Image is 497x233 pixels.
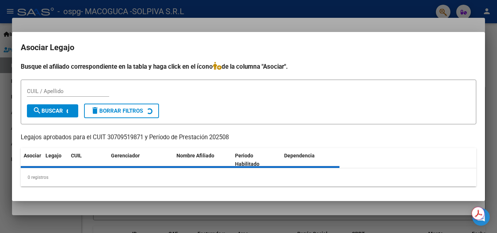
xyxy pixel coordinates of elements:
[174,148,232,172] datatable-header-cell: Nombre Afiliado
[43,148,68,172] datatable-header-cell: Legajo
[284,153,315,158] span: Dependencia
[108,148,174,172] datatable-header-cell: Gerenciador
[232,148,281,172] datatable-header-cell: Periodo Habilitado
[21,41,476,55] h2: Asociar Legajo
[111,153,140,158] span: Gerenciador
[21,168,476,186] div: 0 registros
[27,104,78,117] button: Buscar
[21,62,476,71] h4: Busque el afiliado correspondiente en la tabla y haga click en el ícono de la columna "Asociar".
[68,148,108,172] datatable-header-cell: CUIL
[21,148,43,172] datatable-header-cell: Asociar
[235,153,259,167] span: Periodo Habilitado
[91,108,143,114] span: Borrar Filtros
[91,106,99,115] mat-icon: delete
[33,106,41,115] mat-icon: search
[176,153,214,158] span: Nombre Afiliado
[24,153,41,158] span: Asociar
[281,148,340,172] datatable-header-cell: Dependencia
[45,153,61,158] span: Legajo
[33,108,63,114] span: Buscar
[21,133,476,142] p: Legajos aprobados para el CUIT 30709519871 y Período de Prestación 202508
[71,153,82,158] span: CUIL
[84,104,159,118] button: Borrar Filtros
